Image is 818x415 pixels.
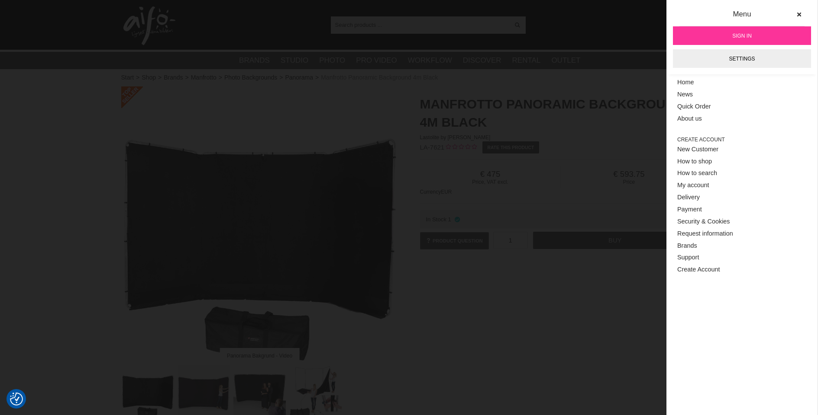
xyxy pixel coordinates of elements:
span: > [158,73,162,82]
a: About us [677,113,807,125]
div: Panorama Bakgrund - Video [220,348,300,363]
a: Photo [319,55,345,66]
a: How to shop [677,155,807,167]
a: Product question [420,232,489,249]
span: Currency [420,189,441,195]
a: Rate this product [482,141,539,153]
a: Security & Cookies [677,216,807,228]
i: In stock [453,216,461,223]
span: 475 [420,169,561,179]
a: Manfrotto [191,73,217,82]
button: Consent Preferences [10,391,23,407]
a: Photo Backgrounds [224,73,277,82]
span: Lastolite by [PERSON_NAME] [420,134,491,140]
a: Delivery [677,192,807,204]
input: Search products ... [331,18,510,31]
a: Discover [463,55,501,66]
span: > [219,73,222,82]
a: Settings [673,49,811,68]
a: Buy [533,232,697,249]
span: Create account [677,136,807,144]
a: Workflow [408,55,452,66]
span: LA-7621 [420,144,445,151]
a: Create Account [677,264,807,276]
a: Sign in [673,26,811,45]
a: Home [677,77,807,89]
span: Price [561,179,697,185]
a: Payment [677,204,807,216]
a: Pro Video [356,55,397,66]
a: Request information [677,228,807,240]
a: Studio [281,55,308,66]
span: > [185,73,189,82]
a: Shop [142,73,156,82]
span: Sign in [732,32,752,40]
a: Support [677,252,807,264]
span: > [315,73,319,82]
img: Panorama Bakgrund - Video [121,86,398,363]
a: Quick Order [677,101,807,113]
a: Brands [239,55,270,66]
span: Price, VAT excl. [420,179,561,185]
a: News [677,89,807,101]
span: 593.75 [561,169,697,179]
div: Customer rating: 0 [444,143,477,152]
span: In Stock [426,216,446,223]
span: EUR [441,189,452,195]
span: > [136,73,139,82]
a: Panorama [285,73,313,82]
span: 1 [448,216,451,223]
h1: Manfrotto Panoramic Background 4m Black [420,95,697,131]
img: Revisit consent button [10,393,23,405]
a: Outlet [551,55,580,66]
div: Menu [679,9,805,26]
a: My account [677,179,807,192]
a: Rental [512,55,541,66]
span: > [279,73,283,82]
img: logo.png [123,6,175,45]
a: Brands [677,240,807,252]
a: Brands [164,73,183,82]
a: Start [121,73,134,82]
span: Manfrotto Panoramic Background 4m Black [321,73,438,82]
a: New Customer [677,144,807,156]
a: How to search [677,167,807,179]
